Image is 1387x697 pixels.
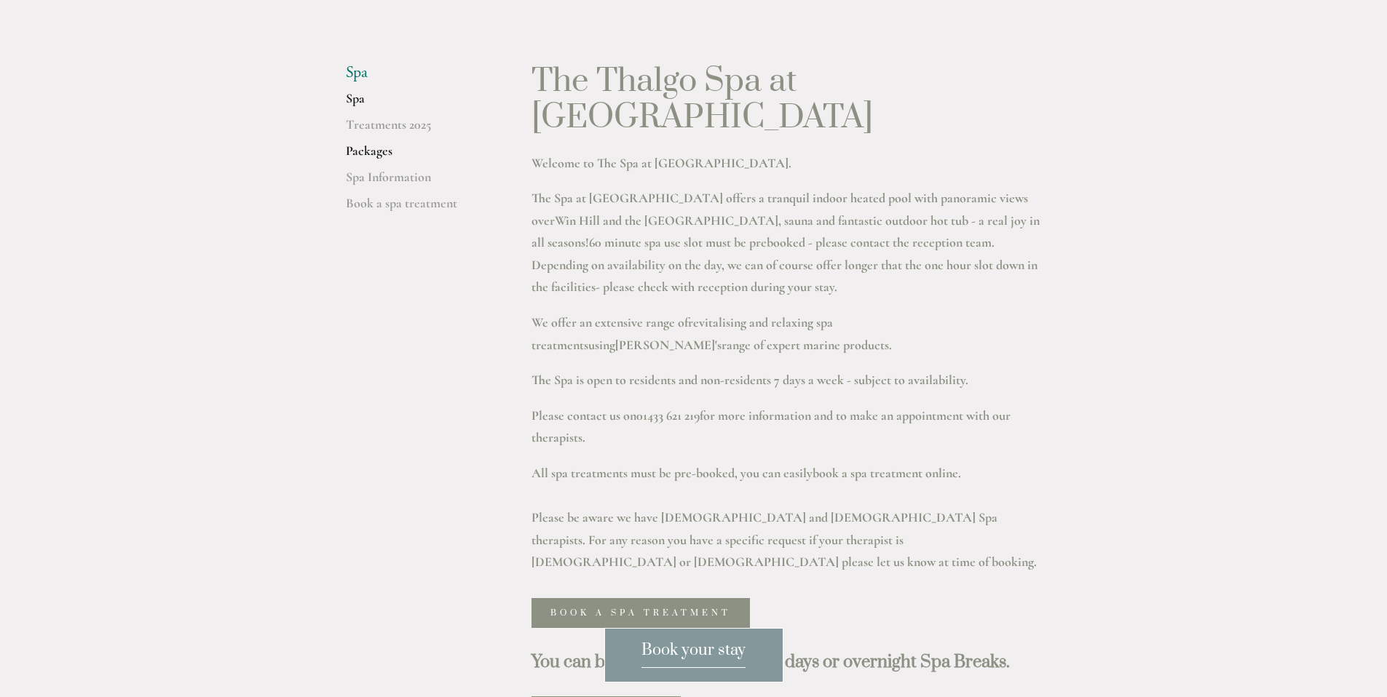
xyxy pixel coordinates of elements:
[532,509,1037,570] strong: Please be aware we have [DEMOGRAPHIC_DATA] and [DEMOGRAPHIC_DATA] Spa therapists. For any reason ...
[532,462,1042,573] p: All spa treatments must be pre-booked, you can easily .
[555,212,778,228] a: Win Hill and the [GEOGRAPHIC_DATA]
[346,143,485,169] a: Packages
[532,187,1042,298] p: 60 minute spa use slot must be prebooked - please contact the reception team. Depending on availa...
[722,337,892,353] strong: range of expert marine products.
[532,314,836,353] a: revitalising and relaxing spa treatments
[346,116,485,143] a: Treatments 2025
[532,212,1043,251] strong: , sauna and fantastic outdoor hot tub - a real joy in all seasons!
[346,195,485,221] a: Book a spa treatment
[532,405,1042,449] p: Please contact us on for more information and to make an appointment with our therapists.
[588,337,615,353] strong: using
[813,465,958,481] a: book a spa treatment online
[346,63,485,82] li: Spa
[604,628,783,682] a: Book your stay
[532,155,791,171] strong: Welcome to The Spa at [GEOGRAPHIC_DATA].
[532,63,1042,137] h1: The Thalgo Spa at [GEOGRAPHIC_DATA]
[641,640,746,668] span: Book your stay
[346,169,485,195] a: Spa Information
[532,372,968,388] strong: The Spa is open to residents and non-residents 7 days a week - subject to availability.
[615,337,722,353] a: [PERSON_NAME]'s
[346,90,485,116] a: Spa
[532,190,1031,228] strong: The Spa at [GEOGRAPHIC_DATA] offers a tranquil indoor heated pool with panoramic views over
[532,598,750,628] a: Book a spa treatment
[532,314,688,330] strong: We offer an extensive range of
[636,407,700,423] strong: 01433 621 219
